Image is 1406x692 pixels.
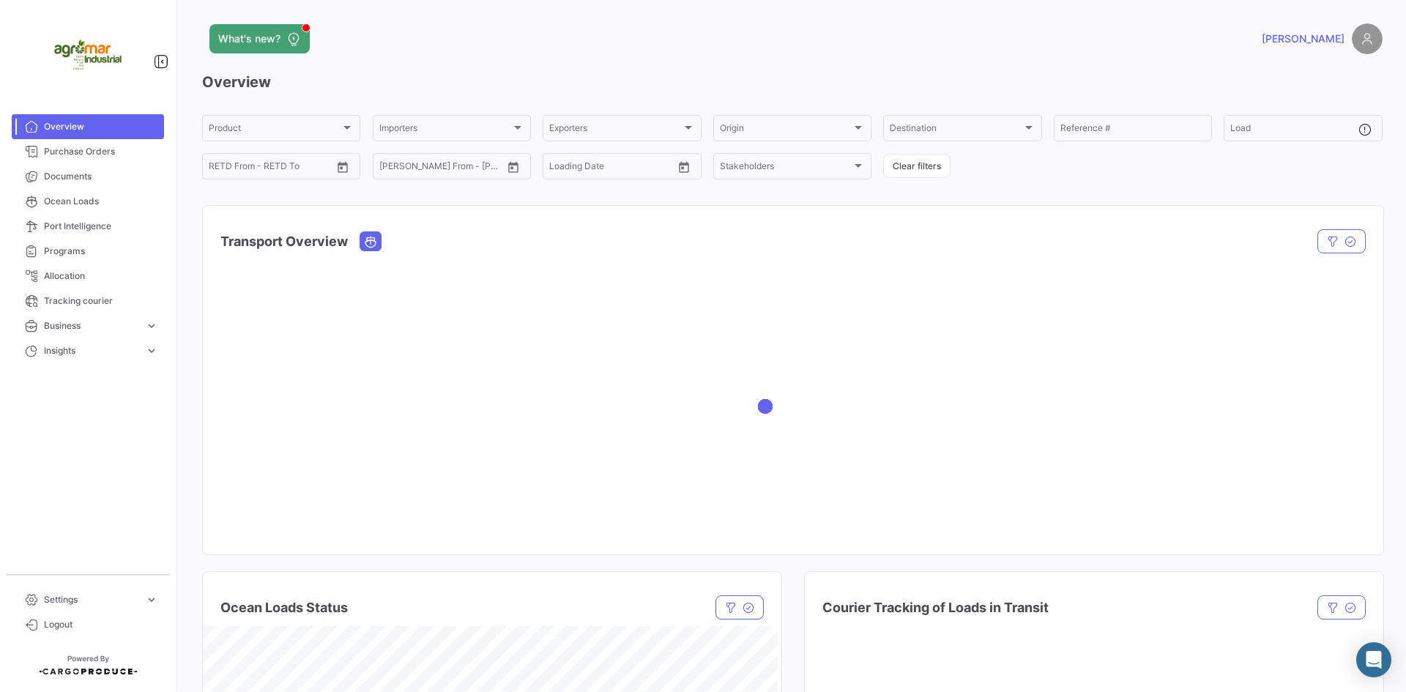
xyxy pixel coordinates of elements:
[145,344,158,357] span: expand_more
[890,125,1022,135] span: Destination
[1262,31,1344,46] span: [PERSON_NAME]
[202,72,1383,92] h3: Overview
[549,125,681,135] span: Exporters
[720,163,852,174] span: Stakeholders
[822,598,1049,618] h4: Courier Tracking of Loads in Transit
[720,125,852,135] span: Origin
[209,125,341,135] span: Product
[51,18,124,91] img: agromar.jpg
[44,593,139,606] span: Settings
[239,163,298,174] input: To
[220,598,348,618] h4: Ocean Loads Status
[673,156,695,178] button: Open calendar
[379,125,511,135] span: Importers
[44,220,158,233] span: Port Intelligence
[220,231,348,252] h4: Transport Overview
[12,239,164,264] a: Programs
[44,269,158,283] span: Allocation
[332,156,354,178] button: Open calendar
[44,294,158,308] span: Tracking courier
[44,170,158,183] span: Documents
[218,31,280,46] span: What's new?
[44,245,158,258] span: Programs
[12,139,164,164] a: Purchase Orders
[883,154,951,178] button: Clear filters
[360,232,381,250] button: Ocean
[12,214,164,239] a: Port Intelligence
[12,114,164,139] a: Overview
[44,319,139,332] span: Business
[12,164,164,189] a: Documents
[12,189,164,214] a: Ocean Loads
[44,120,158,133] span: Overview
[44,145,158,158] span: Purchase Orders
[410,163,469,174] input: To
[44,344,139,357] span: Insights
[12,289,164,313] a: Tracking courier
[209,163,229,174] input: From
[549,163,570,174] input: From
[1352,23,1383,54] img: placeholder-user.png
[44,195,158,208] span: Ocean Loads
[502,156,524,178] button: Open calendar
[12,264,164,289] a: Allocation
[209,24,310,53] button: What's new?
[44,618,158,631] span: Logout
[145,319,158,332] span: expand_more
[1356,642,1391,677] div: Abrir Intercom Messenger
[145,593,158,606] span: expand_more
[379,163,400,174] input: From
[580,163,639,174] input: To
